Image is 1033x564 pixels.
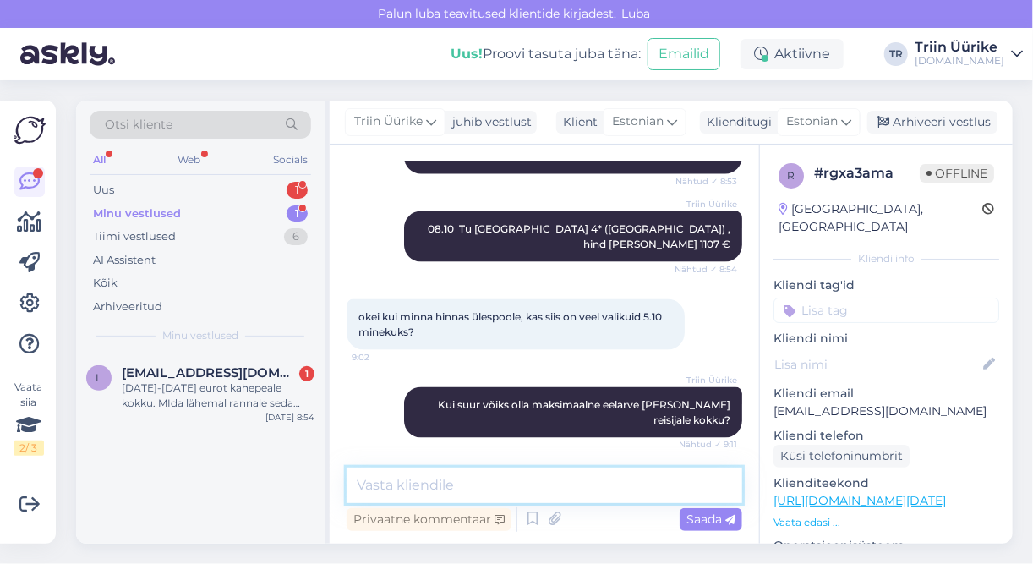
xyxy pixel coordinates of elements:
span: Nähtud ✓ 8:53 [674,175,737,188]
div: TR [884,42,908,66]
div: Vaata siia [14,380,44,456]
a: [URL][DOMAIN_NAME][DATE] [773,493,946,508]
div: Socials [270,149,311,171]
span: Nähtud ✓ 8:54 [674,263,737,276]
div: Triin Üürike [915,41,1004,54]
b: Uus! [451,46,483,62]
div: Uus [93,182,114,199]
div: Klienditugi [700,113,772,131]
span: Estonian [612,112,664,131]
a: Triin Üürike[DOMAIN_NAME] [915,41,1023,68]
p: [EMAIL_ADDRESS][DOMAIN_NAME] [773,402,999,420]
span: okei kui minna hinnas ülespoole, kas siis on veel valikuid 5.10 minekuks? [358,310,664,338]
div: [GEOGRAPHIC_DATA], [GEOGRAPHIC_DATA] [779,200,982,236]
img: Askly Logo [14,114,46,146]
div: Web [175,149,205,171]
div: Arhiveeri vestlus [867,111,997,134]
div: # rgxa3ama [814,163,920,183]
input: Lisa tag [773,298,999,323]
div: 2 / 3 [14,441,44,456]
div: Aktiivne [741,39,844,69]
div: 6 [284,228,308,245]
span: Saada [686,512,735,527]
div: 1 [299,366,314,381]
div: 1 [287,205,308,222]
div: Tiimi vestlused [93,228,176,245]
span: l [96,371,102,384]
div: Privaatne kommentaar [347,508,511,531]
div: AI Assistent [93,252,156,269]
p: Klienditeekond [773,474,999,492]
button: Emailid [648,38,720,70]
span: Kui suur võiks olla maksimaalne eelarve [PERSON_NAME] reisijale kokku? [438,398,733,426]
p: Kliendi email [773,385,999,402]
div: Küsi telefoninumbrit [773,445,910,468]
span: Offline [920,164,994,183]
span: 08.10 Tu [GEOGRAPHIC_DATA] 4* ([GEOGRAPHIC_DATA]) , hind [PERSON_NAME] 1107 € [428,222,733,250]
div: [DATE] 8:54 [265,411,314,424]
div: Klient [556,113,598,131]
span: r [788,169,795,182]
p: Kliendi nimi [773,330,999,348]
input: Lisa nimi [774,355,980,374]
div: Kõik [93,275,118,292]
div: All [90,149,109,171]
div: juhib vestlust [445,113,532,131]
div: Proovi tasuta juba täna: [451,44,641,64]
div: Arhiveeritud [93,298,162,315]
p: Vaata edasi ... [773,515,999,530]
div: [DATE]-[DATE] eurot kahepeale kokku. MIda lähemal rannale seda parem [122,381,314,411]
span: 9:02 [352,351,415,364]
p: Kliendi tag'id [773,277,999,294]
p: Kliendi telefon [773,427,999,445]
p: Operatsioonisüsteem [773,537,999,555]
div: Minu vestlused [93,205,181,222]
span: Estonian [786,112,838,131]
div: [DOMAIN_NAME] [915,54,1004,68]
span: leotootsa@gmail.com [122,365,298,381]
span: Otsi kliente [105,116,172,134]
div: Kliendi info [773,251,999,266]
span: Triin Üürike [674,198,737,211]
span: Nähtud ✓ 9:11 [674,439,737,452]
div: 1 [287,182,308,199]
span: Triin Üürike [354,112,423,131]
span: Minu vestlused [162,328,238,343]
span: Luba [616,6,655,21]
span: Triin Üürike [674,374,737,386]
